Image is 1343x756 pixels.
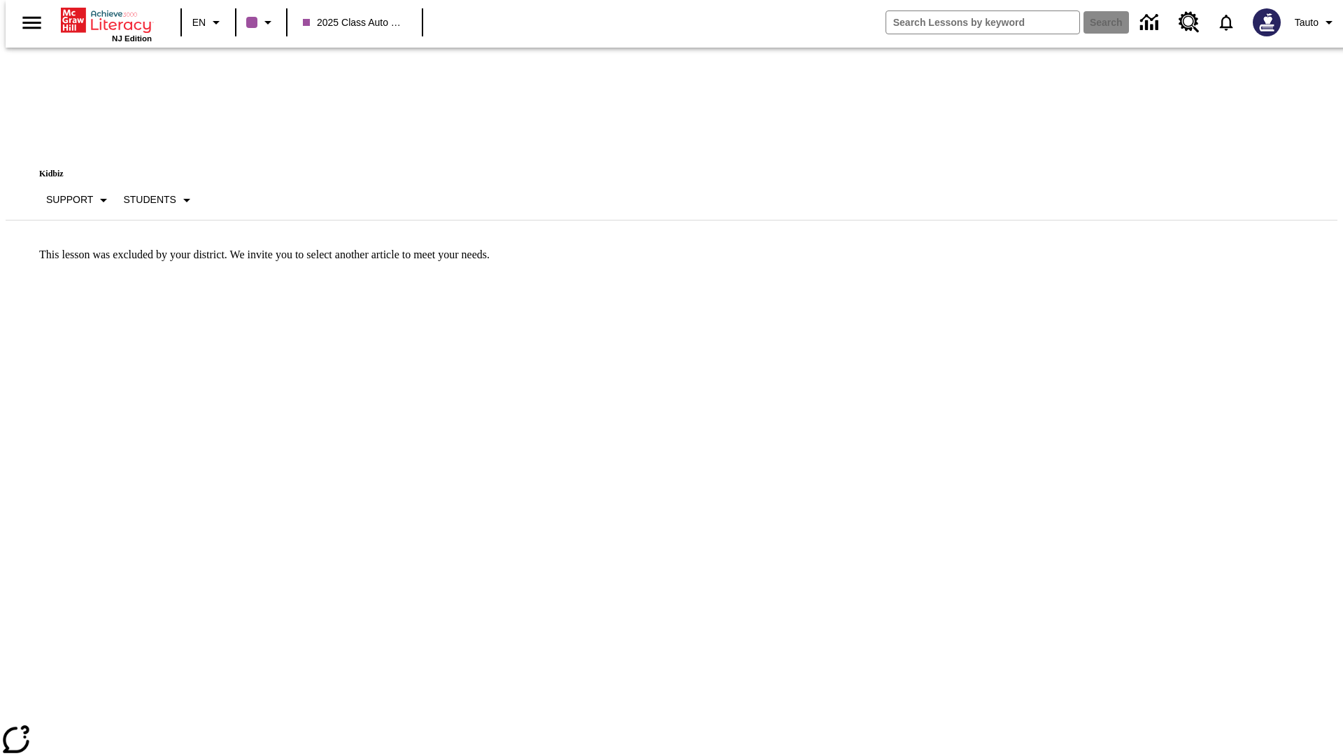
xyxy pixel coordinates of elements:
[1244,4,1289,41] button: Select a new avatar
[11,2,52,43] button: Open side menu
[1295,15,1319,30] span: Tauto
[61,5,152,43] div: Home
[118,188,200,213] button: Select Student
[1289,10,1343,35] button: Profile/Settings
[46,192,93,207] p: Support
[41,188,118,213] button: Scaffolds, Support
[1170,3,1208,41] a: Resource Center, Will open in new tab
[22,169,201,179] p: Kidbiz
[303,15,406,30] span: 2025 Class Auto Grade 13
[6,130,1337,749] div: reading
[123,192,176,207] p: Students
[186,10,231,35] button: Language: EN, Select a language
[1253,8,1281,36] img: Avatar
[112,34,152,43] span: NJ Edition
[886,11,1079,34] input: search field
[1132,3,1170,42] a: Data Center
[1208,4,1244,41] a: Notifications
[39,248,1321,261] p: This lesson was excluded by your district. We invite you to select another article to meet your n...
[192,15,206,30] span: EN
[241,10,282,35] button: Class color is purple. Change class color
